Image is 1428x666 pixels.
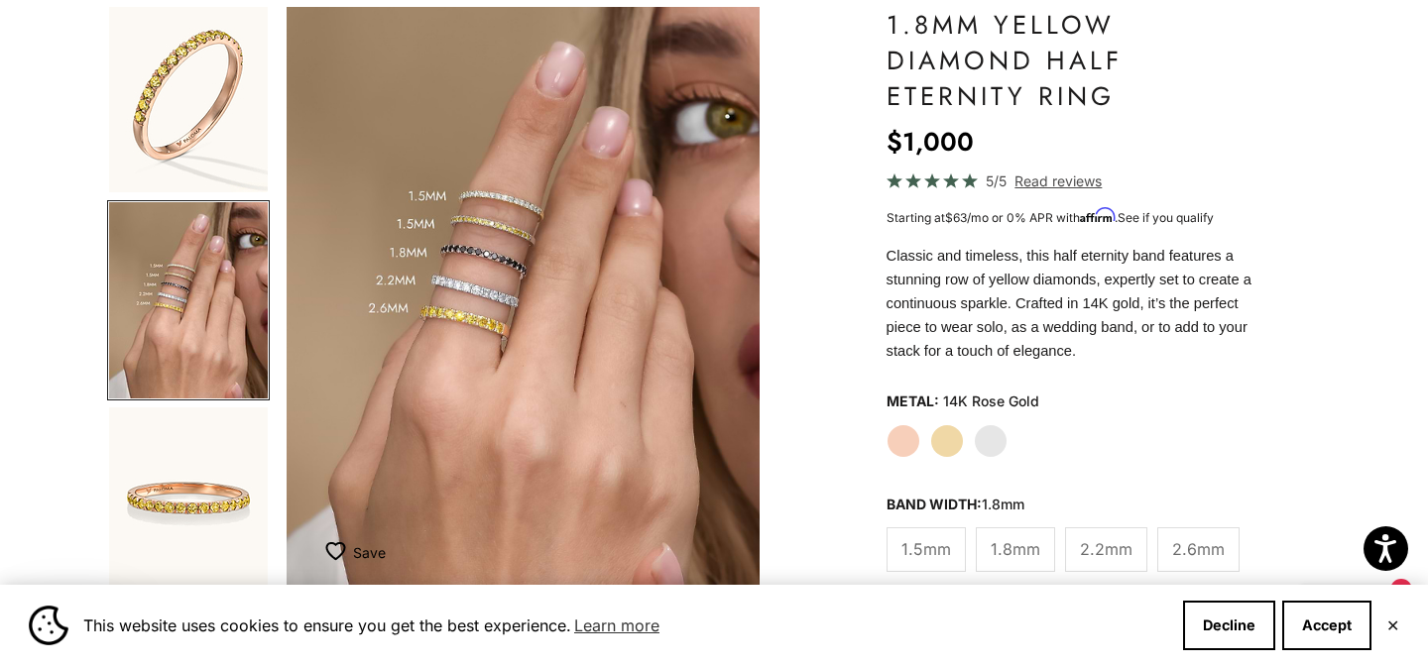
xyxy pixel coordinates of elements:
[1080,208,1115,223] span: Affirm
[887,169,1271,192] a: 5/5 Read reviews
[1183,601,1275,650] button: Decline
[991,536,1040,562] span: 1.8mm
[109,407,268,604] img: #RoseGold
[901,536,951,562] span: 1.5mm
[571,610,662,640] a: Learn more
[887,248,1251,359] span: Classic and timeless, this half eternity band features a stunning row of yellow diamonds, expertl...
[325,532,386,572] button: Add to Wishlist
[107,405,270,606] button: Go to item 5
[1282,601,1371,650] button: Accept
[1080,536,1132,562] span: 2.2mm
[29,606,68,645] img: Cookie banner
[982,496,1024,512] variant-option-value: 1.8mm
[986,169,1007,192] span: 5/5
[1386,619,1399,631] button: Close
[887,7,1271,114] h1: 1.8mm Yellow Diamond Half Eternity Ring
[287,7,761,592] div: Item 4 of 21
[945,210,967,225] span: $63
[887,387,939,416] legend: Metal:
[887,490,1024,519] legend: Band Width:
[1172,536,1225,562] span: 2.6mm
[1118,210,1214,225] a: See if you qualify - Learn more about Affirm Financing (opens in modal)
[83,610,1167,640] span: This website uses cookies to ensure you get the best experience.
[943,387,1039,416] variant-option-value: 14K Rose Gold
[1014,169,1102,192] span: Read reviews
[887,210,1214,225] span: Starting at /mo or 0% APR with .
[887,122,974,162] sale-price: $1,000
[325,541,353,561] img: wishlist
[107,200,270,400] button: Go to item 4
[287,7,761,592] img: #YellowGold #WhiteGold #RoseGold
[109,202,268,398] img: #YellowGold #WhiteGold #RoseGold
